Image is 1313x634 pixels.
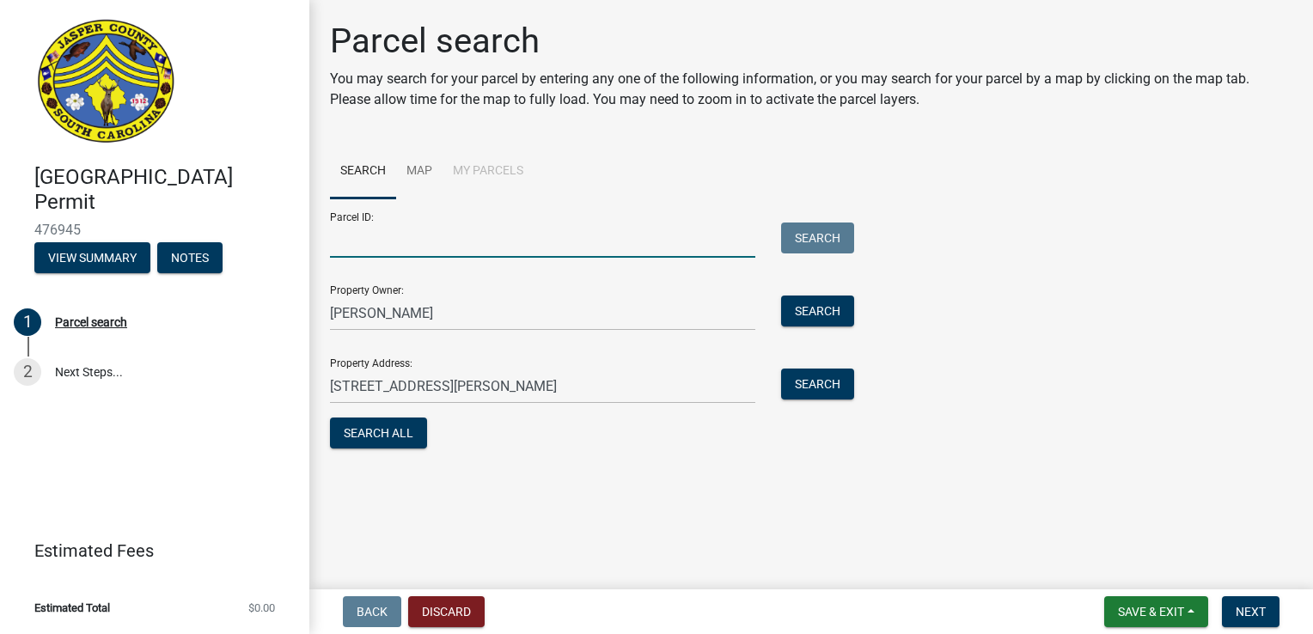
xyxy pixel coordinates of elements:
div: Parcel search [55,316,127,328]
button: Discard [408,596,485,627]
wm-modal-confirm: Summary [34,252,150,265]
span: 476945 [34,222,275,238]
p: You may search for your parcel by entering any one of the following information, or you may searc... [330,69,1292,110]
button: Next [1222,596,1279,627]
h4: [GEOGRAPHIC_DATA] Permit [34,165,296,215]
h1: Parcel search [330,21,1292,62]
img: Jasper County, South Carolina [34,18,178,147]
wm-modal-confirm: Notes [157,252,223,265]
button: Notes [157,242,223,273]
span: Next [1236,605,1266,619]
button: Search [781,296,854,326]
span: Estimated Total [34,602,110,613]
div: 2 [14,358,41,386]
a: Estimated Fees [14,533,282,568]
div: 1 [14,308,41,336]
button: View Summary [34,242,150,273]
button: Search [781,223,854,253]
span: Back [357,605,388,619]
button: Back [343,596,401,627]
span: $0.00 [248,602,275,613]
a: Map [396,144,443,199]
span: Save & Exit [1118,605,1184,619]
button: Search All [330,418,427,448]
button: Search [781,369,854,399]
a: Search [330,144,396,199]
button: Save & Exit [1104,596,1208,627]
